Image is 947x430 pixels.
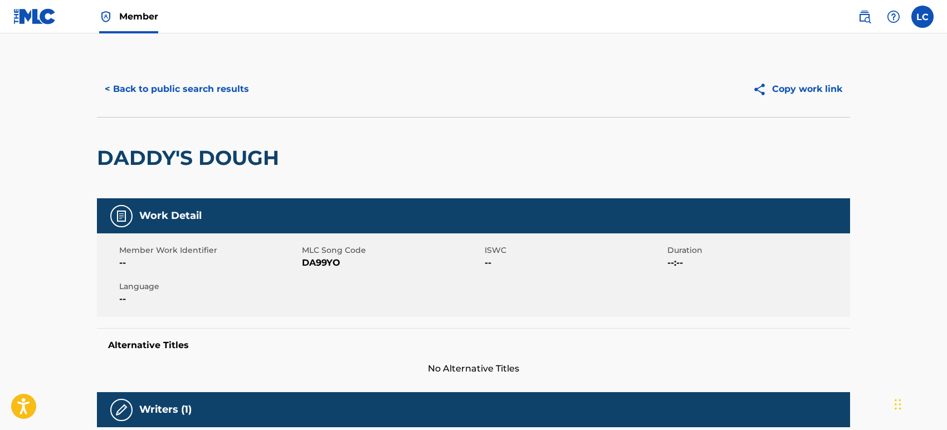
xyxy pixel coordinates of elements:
span: Member Work Identifier [119,245,299,256]
span: -- [485,256,665,270]
button: < Back to public search results [97,75,257,103]
span: ISWC [485,245,665,256]
div: Drag [895,388,901,421]
img: help [887,10,900,23]
span: Duration [667,245,847,256]
img: Writers [115,403,128,417]
h2: DADDY'S DOUGH [97,145,285,170]
button: Copy work link [745,75,850,103]
h5: Work Detail [139,209,202,222]
div: Help [882,6,905,28]
a: Public Search [853,6,876,28]
h5: Writers (1) [139,403,192,416]
span: MLC Song Code [302,245,482,256]
img: search [858,10,871,23]
img: Work Detail [115,209,128,223]
span: Member [119,10,158,23]
img: Top Rightsholder [99,10,113,23]
span: No Alternative Titles [97,362,850,375]
h5: Alternative Titles [108,340,839,351]
iframe: Chat Widget [891,377,947,430]
span: -- [119,292,299,306]
img: MLC Logo [13,8,56,25]
img: Copy work link [753,82,772,96]
iframe: Resource Center [916,272,947,361]
span: Language [119,281,299,292]
span: --:-- [667,256,847,270]
span: DA99YO [302,256,482,270]
span: -- [119,256,299,270]
div: User Menu [911,6,934,28]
